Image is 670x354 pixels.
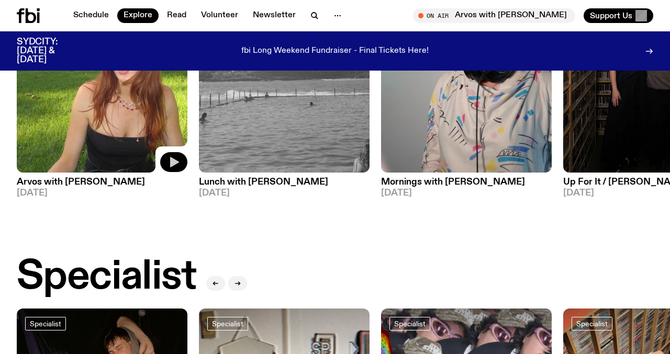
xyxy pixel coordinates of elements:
[381,178,552,187] h3: Mornings with [PERSON_NAME]
[590,11,632,20] span: Support Us
[17,173,187,198] a: Arvos with [PERSON_NAME][DATE]
[30,319,61,327] span: Specialist
[389,317,430,330] a: Specialist
[199,173,370,198] a: Lunch with [PERSON_NAME][DATE]
[381,189,552,198] span: [DATE]
[17,38,84,64] h3: SYDCITY: [DATE] & [DATE]
[572,317,612,330] a: Specialist
[241,47,429,56] p: fbi Long Weekend Fundraiser - Final Tickets Here!
[25,317,66,330] a: Specialist
[413,8,575,23] button: On AirArvos with [PERSON_NAME]
[199,189,370,198] span: [DATE]
[212,319,243,327] span: Specialist
[394,319,426,327] span: Specialist
[17,189,187,198] span: [DATE]
[576,319,608,327] span: Specialist
[17,257,196,297] h2: Specialist
[161,8,193,23] a: Read
[381,173,552,198] a: Mornings with [PERSON_NAME][DATE]
[17,178,187,187] h3: Arvos with [PERSON_NAME]
[199,178,370,187] h3: Lunch with [PERSON_NAME]
[117,8,159,23] a: Explore
[247,8,302,23] a: Newsletter
[67,8,115,23] a: Schedule
[207,317,248,330] a: Specialist
[195,8,244,23] a: Volunteer
[584,8,653,23] button: Support Us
